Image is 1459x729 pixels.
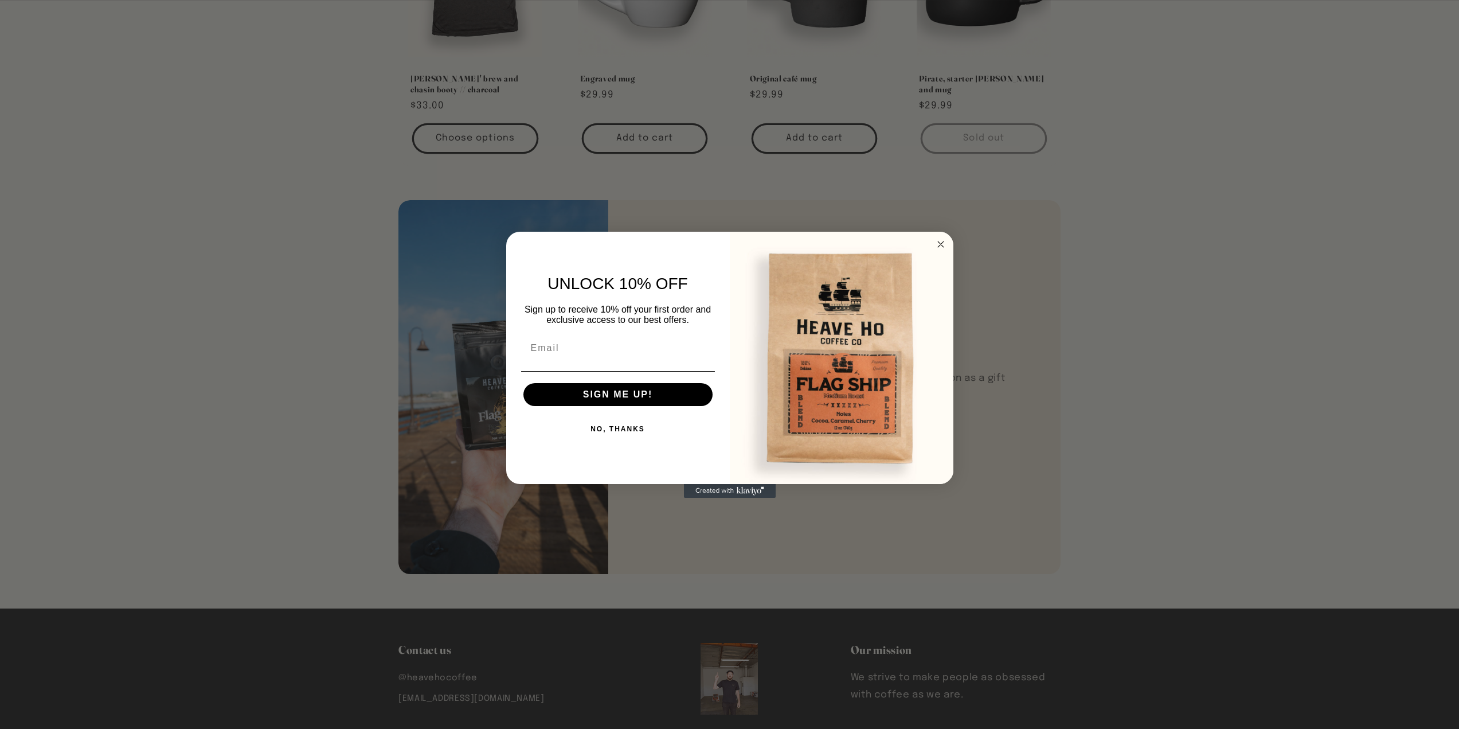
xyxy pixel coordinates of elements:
[684,484,776,498] a: Created with Klaviyo - opens in a new tab
[547,275,687,293] span: UNLOCK 10% OFF
[521,337,715,360] input: Email
[521,418,715,440] button: NO, THANKS
[730,232,953,484] img: 1d7cd290-2dbc-4d03-8a91-85fded1ba4b3.jpeg
[934,237,948,251] button: Close dialog
[525,305,711,325] span: Sign up to receive 10% off your first order and exclusive access to our best offers.
[523,383,713,406] button: SIGN ME UP!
